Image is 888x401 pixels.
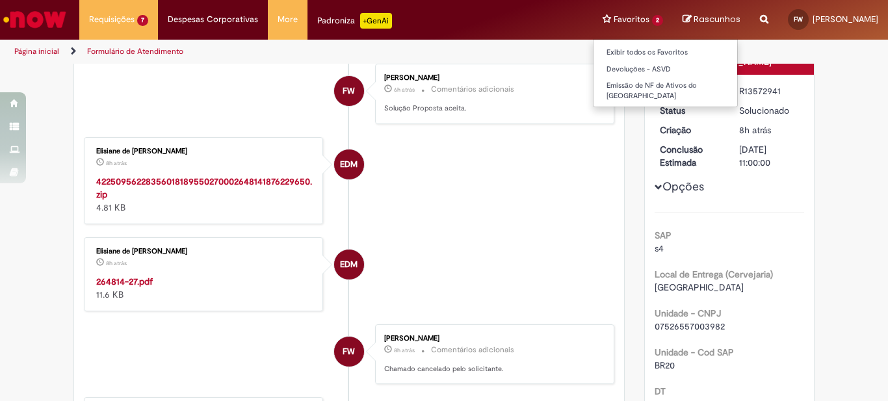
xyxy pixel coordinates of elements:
[10,40,582,64] ul: Trilhas de página
[96,148,313,155] div: Elisiane de [PERSON_NAME]
[394,346,415,354] time: 27/09/2025 12:02:02
[96,275,313,301] div: 11.6 KB
[650,143,730,169] dt: Conclusão Estimada
[594,79,737,103] a: Emissão de NF de Ativos do [GEOGRAPHIC_DATA]
[394,86,415,94] span: 6h atrás
[334,149,364,179] div: Elisiane de Moura Cardozo
[614,13,649,26] span: Favoritos
[655,268,773,280] b: Local de Entrega (Cervejaria)
[593,39,738,107] ul: Favoritos
[655,242,664,254] span: s4
[594,45,737,60] a: Exibir todos os Favoritos
[739,123,800,136] div: 27/09/2025 11:57:18
[317,13,392,29] div: Padroniza
[683,14,740,26] a: Rascunhos
[384,335,601,343] div: [PERSON_NAME]
[813,14,878,25] span: [PERSON_NAME]
[89,13,135,26] span: Requisições
[384,103,601,114] p: Solução Proposta aceita.
[655,385,666,397] b: DT
[168,13,258,26] span: Despesas Corporativas
[106,159,127,167] time: 27/09/2025 12:05:21
[137,15,148,26] span: 7
[1,6,68,32] img: ServiceNow
[334,337,364,367] div: Fabiola Woll
[106,259,127,267] span: 8h atrás
[655,307,721,319] b: Unidade - CNPJ
[655,320,725,332] span: 07526557003982
[340,149,358,180] span: EDM
[334,250,364,279] div: Elisiane de Moura Cardozo
[655,281,744,293] span: [GEOGRAPHIC_DATA]
[739,143,800,169] div: [DATE] 11:00:00
[96,175,313,214] div: 4.81 KB
[655,346,734,358] b: Unidade - Cod SAP
[96,248,313,255] div: Elisiane de [PERSON_NAME]
[96,175,312,200] a: 42250956228356018189550270002648141876229650.zip
[96,276,153,287] a: 264814-27.pdf
[694,13,740,25] span: Rascunhos
[394,346,415,354] span: 8h atrás
[431,84,514,95] small: Comentários adicionais
[394,86,415,94] time: 27/09/2025 13:54:39
[794,15,803,23] span: FW
[739,84,800,97] div: R13572941
[343,75,355,107] span: FW
[384,74,601,82] div: [PERSON_NAME]
[431,344,514,356] small: Comentários adicionais
[655,229,672,241] b: SAP
[594,62,737,77] a: Devoluções - ASVD
[739,124,771,136] time: 27/09/2025 11:57:18
[655,359,675,371] span: BR20
[106,259,127,267] time: 27/09/2025 12:05:20
[739,124,771,136] span: 8h atrás
[106,159,127,167] span: 8h atrás
[14,46,59,57] a: Página inicial
[384,364,601,374] p: Chamado cancelado pelo solicitante.
[334,76,364,106] div: Fabiola Woll
[340,249,358,280] span: EDM
[87,46,183,57] a: Formulário de Atendimento
[650,123,730,136] dt: Criação
[278,13,298,26] span: More
[360,13,392,29] p: +GenAi
[652,15,663,26] span: 2
[739,104,800,117] div: Solucionado
[343,336,355,367] span: FW
[650,104,730,117] dt: Status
